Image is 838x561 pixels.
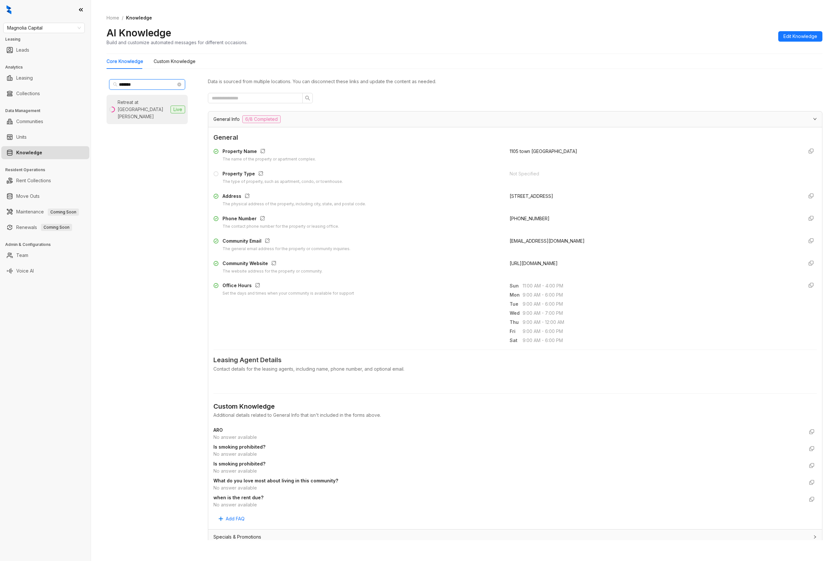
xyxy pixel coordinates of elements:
[5,64,91,70] h3: Analytics
[242,115,281,123] span: 6/8 Completed
[523,310,798,317] span: 9:00 AM - 7:00 PM
[5,167,91,173] h3: Resident Operations
[510,319,523,326] span: Thu
[177,83,181,86] span: close-circle
[208,78,822,85] div: Data is sourced from multiple locations. You can disconnect these links and update the content as...
[778,31,822,42] button: Edit Knowledge
[510,282,523,289] span: Sun
[118,99,168,120] div: Retreat at [GEOGRAPHIC_DATA][PERSON_NAME]
[16,221,72,234] a: RenewalsComing Soon
[48,209,79,216] span: Coming Soon
[213,478,338,483] strong: What do you love most about living in this community?
[213,533,261,541] span: Specials & Promotions
[126,15,152,20] span: Knowledge
[16,71,33,84] a: Leasing
[510,170,798,177] div: Not Specified
[813,117,817,121] span: expanded
[208,111,822,127] div: General Info6/8 Completed
[510,238,585,244] span: [EMAIL_ADDRESS][DOMAIN_NAME]
[1,190,89,203] li: Move Outs
[222,179,343,185] div: The type of property, such as apartment, condo, or townhouse.
[16,264,34,277] a: Voice AI
[105,14,121,21] a: Home
[16,174,51,187] a: Rent Collections
[523,319,798,326] span: 9:00 AM - 12:00 AM
[5,242,91,248] h3: Admin & Configurations
[16,131,27,144] a: Units
[222,201,366,207] div: The physical address of the property, including city, state, and postal code.
[222,237,350,246] div: Community Email
[113,82,118,87] span: search
[16,190,40,203] a: Move Outs
[1,146,89,159] li: Knowledge
[222,215,339,223] div: Phone Number
[222,170,343,179] div: Property Type
[213,365,817,373] div: Contact details for the leasing agents, including name, phone number, and optional email.
[222,148,316,156] div: Property Name
[510,148,577,154] span: 1105 town [GEOGRAPHIC_DATA]
[222,156,316,162] div: The name of the property or apartment complex.
[1,174,89,187] li: Rent Collections
[1,249,89,262] li: Team
[1,87,89,100] li: Collections
[222,193,366,201] div: Address
[222,223,339,230] div: The contact phone number for the property or leasing office.
[222,268,323,274] div: The website address for the property or community.
[510,216,550,221] span: [PHONE_NUMBER]
[213,355,817,365] span: Leasing Agent Details
[16,87,40,100] a: Collections
[1,131,89,144] li: Units
[510,261,558,266] span: [URL][DOMAIN_NAME]
[523,282,798,289] span: 11:00 AM - 4:00 PM
[510,337,523,344] span: Sat
[41,224,72,231] span: Coming Soon
[783,33,817,40] span: Edit Knowledge
[813,535,817,539] span: collapsed
[213,501,804,508] div: No answer available
[213,514,250,524] button: Add FAQ
[1,71,89,84] li: Leasing
[213,461,265,466] strong: Is smoking prohibited?
[16,44,29,57] a: Leads
[213,402,817,412] div: Custom Knowledge
[208,529,822,544] div: Specials & Promotions
[213,467,804,475] div: No answer available
[154,58,196,65] div: Custom Knowledge
[222,282,354,290] div: Office Hours
[213,427,223,433] strong: ARO
[213,444,265,450] strong: Is smoking prohibited?
[6,5,11,14] img: logo
[523,337,798,344] span: 9:00 AM - 6:00 PM
[523,291,798,299] span: 9:00 AM - 6:00 PM
[107,58,143,65] div: Core Knowledge
[213,412,817,419] div: Additional details related to General Info that isn't included in the forms above.
[107,39,248,46] div: Build and customize automated messages for different occasions.
[222,246,350,252] div: The general email address for the property or community inquiries.
[213,116,240,123] span: General Info
[1,115,89,128] li: Communities
[213,495,263,500] strong: when is the rent due?
[510,193,798,200] div: [STREET_ADDRESS]
[5,36,91,42] h3: Leasing
[510,310,523,317] span: Wed
[5,108,91,114] h3: Data Management
[523,328,798,335] span: 9:00 AM - 6:00 PM
[510,300,523,308] span: Tue
[1,44,89,57] li: Leads
[213,484,804,491] div: No answer available
[16,146,42,159] a: Knowledge
[171,106,185,113] span: Live
[122,14,123,21] li: /
[213,133,817,143] span: General
[1,221,89,234] li: Renewals
[107,27,171,39] h2: AI Knowledge
[226,515,245,522] span: Add FAQ
[523,300,798,308] span: 9:00 AM - 6:00 PM
[1,205,89,218] li: Maintenance
[16,115,43,128] a: Communities
[16,249,28,262] a: Team
[305,96,310,101] span: search
[222,260,323,268] div: Community Website
[222,290,354,297] div: Set the days and times when your community is available for support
